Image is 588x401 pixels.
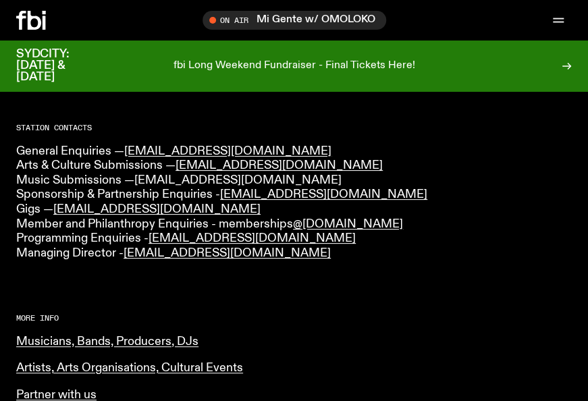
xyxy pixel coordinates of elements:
[220,188,427,200] a: [EMAIL_ADDRESS][DOMAIN_NAME]
[176,159,383,171] a: [EMAIL_ADDRESS][DOMAIN_NAME]
[16,49,103,83] h3: SYDCITY: [DATE] & [DATE]
[16,124,572,132] h2: Station Contacts
[16,315,572,322] h2: More Info
[16,336,198,348] a: Musicians, Bands, Producers, DJs
[124,145,331,157] a: [EMAIL_ADDRESS][DOMAIN_NAME]
[203,11,386,30] button: On AirMi Gente w/ OMOLOKO
[293,218,403,230] a: @[DOMAIN_NAME]
[124,247,331,259] a: [EMAIL_ADDRESS][DOMAIN_NAME]
[16,144,572,261] p: General Enquiries — Arts & Culture Submissions — Music Submissions — Sponsorship & Partnership En...
[16,362,243,374] a: Artists, Arts Organisations, Cultural Events
[53,203,261,215] a: [EMAIL_ADDRESS][DOMAIN_NAME]
[134,174,342,186] a: [EMAIL_ADDRESS][DOMAIN_NAME]
[149,232,356,244] a: [EMAIL_ADDRESS][DOMAIN_NAME]
[173,60,415,72] p: fbi Long Weekend Fundraiser - Final Tickets Here!
[16,389,97,401] a: Partner with us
